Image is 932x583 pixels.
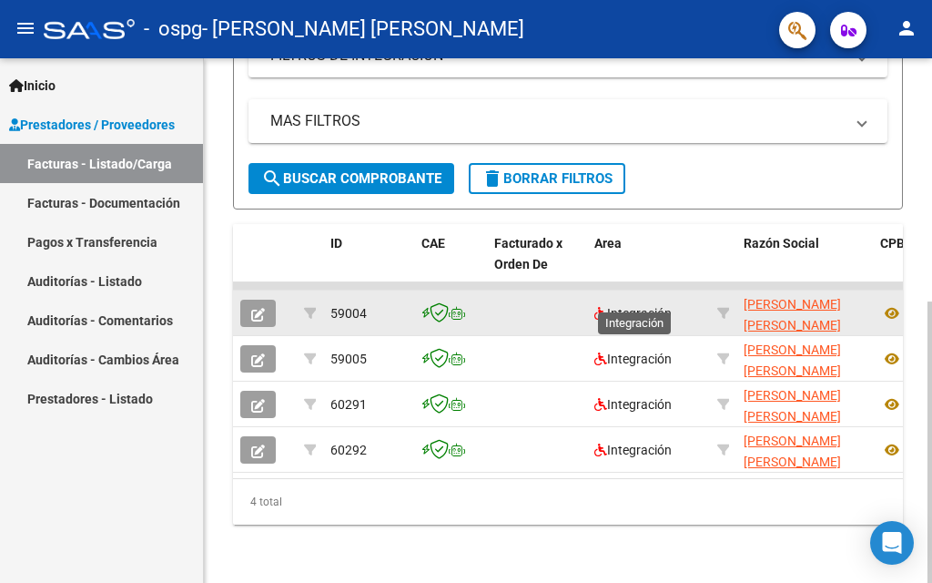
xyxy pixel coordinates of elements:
div: Open Intercom Messenger [870,521,914,565]
div: 27348492360 [744,294,866,332]
datatable-header-cell: Razón Social [736,224,873,304]
span: Integración [594,397,672,412]
span: Razón Social [744,236,819,251]
span: [PERSON_NAME] [PERSON_NAME] [744,388,841,424]
mat-icon: menu [15,17,36,39]
span: Buscar Comprobante [261,170,441,187]
div: 27348492360 [744,431,866,469]
datatable-header-cell: ID [323,224,414,304]
mat-icon: person [896,17,917,39]
mat-icon: search [261,168,283,189]
span: - ospg [144,9,202,49]
span: [PERSON_NAME] [PERSON_NAME] [744,434,841,469]
span: Integración [594,352,672,366]
span: 59004 [330,306,367,321]
span: Integración [594,306,672,321]
span: [PERSON_NAME] [PERSON_NAME] [744,343,841,378]
span: - [PERSON_NAME] [PERSON_NAME] [202,9,524,49]
button: Borrar Filtros [469,163,625,194]
mat-icon: delete [481,168,503,189]
span: Inicio [9,76,56,96]
span: Facturado x Orden De [494,236,562,271]
span: 60292 [330,443,367,457]
span: [PERSON_NAME] [PERSON_NAME] [744,297,841,332]
span: Borrar Filtros [481,170,613,187]
datatable-header-cell: Facturado x Orden De [487,224,587,304]
button: Buscar Comprobante [248,163,454,194]
span: CAE [421,236,445,251]
datatable-header-cell: CAE [414,224,487,304]
div: 4 total [233,479,903,525]
span: ID [330,236,342,251]
span: 60291 [330,397,367,412]
div: 27348492360 [744,340,866,378]
span: 59005 [330,352,367,366]
datatable-header-cell: Area [587,224,710,304]
span: Area [594,236,622,251]
mat-panel-title: MAS FILTROS [270,111,844,131]
mat-expansion-panel-header: MAS FILTROS [248,99,887,143]
span: Integración [594,443,672,457]
div: 27348492360 [744,385,866,424]
span: CPBT [880,236,913,251]
span: Prestadores / Proveedores [9,115,175,135]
